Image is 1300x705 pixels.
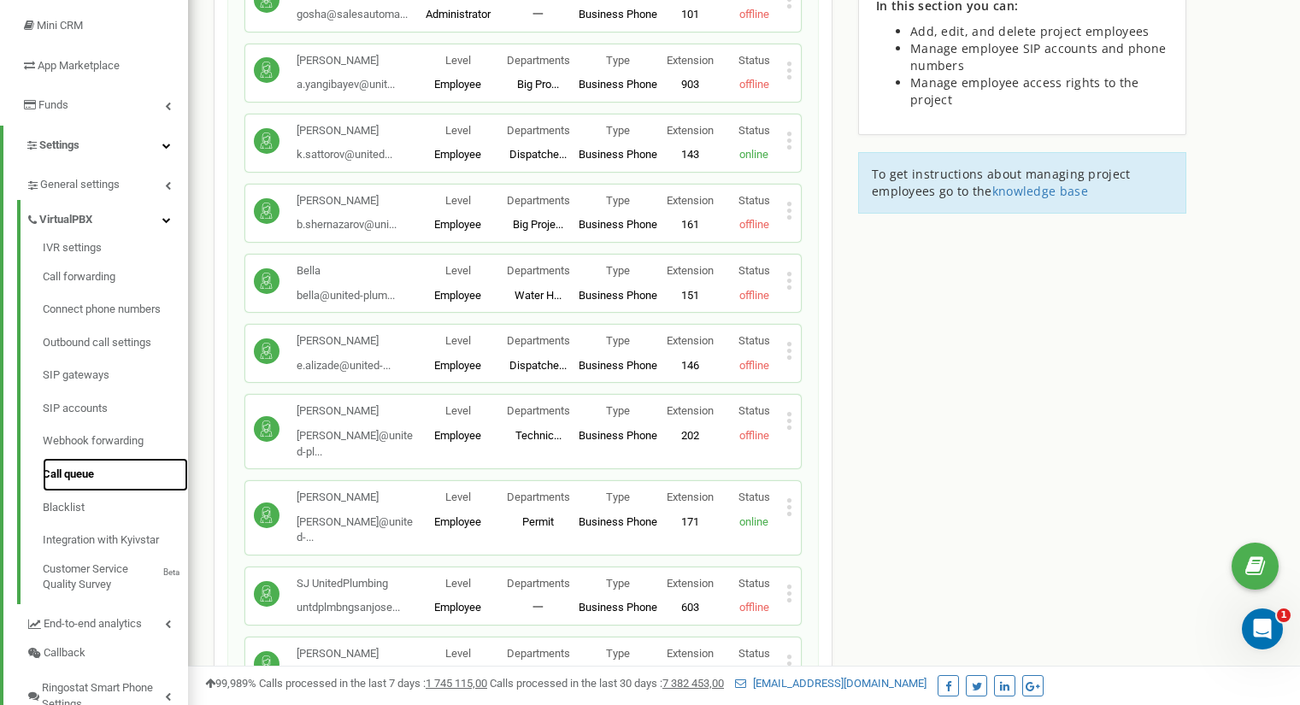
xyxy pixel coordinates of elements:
[26,200,188,235] a: VirtualPBX
[434,359,481,372] span: Employee
[738,264,770,277] span: Status
[434,78,481,91] span: Employee
[579,429,657,442] span: Business Phone
[667,577,714,590] span: Extension
[509,148,567,161] span: Dispatche ...
[26,165,188,200] a: General settings
[434,515,481,528] span: Employee
[507,124,570,137] span: Departments
[37,19,83,32] span: Mini CRM
[297,53,395,69] p: [PERSON_NAME]
[738,124,770,137] span: Status
[434,429,481,442] span: Employee
[667,491,714,503] span: Extension
[606,577,630,590] span: Type
[43,326,188,360] a: Outbound call settings
[739,601,769,614] span: offline
[658,217,722,233] p: 161
[297,218,397,231] span: b.shernazarov@uni...
[579,601,657,614] span: Business Phone
[39,138,79,151] span: Settings
[297,333,391,350] p: [PERSON_NAME]
[606,194,630,207] span: Type
[434,601,481,614] span: Employee
[43,261,188,294] a: Call forwarding
[297,646,396,662] p: [PERSON_NAME]
[43,425,188,458] a: Webhook forwarding
[507,264,570,277] span: Departments
[738,54,770,67] span: Status
[579,78,657,91] span: Business Phone
[992,183,1088,199] a: knowledge base
[606,404,630,417] span: Type
[507,334,570,347] span: Departments
[38,59,120,72] span: App Marketplace
[297,263,395,279] p: Bella
[297,123,392,139] p: [PERSON_NAME]
[38,98,68,111] span: Funds
[579,8,657,21] span: Business Phone
[738,334,770,347] span: Status
[507,404,570,417] span: Departments
[297,576,400,592] p: SJ UnitedPlumbing
[39,212,92,228] span: VirtualPBX
[513,218,563,231] span: Big Proje ...
[507,194,570,207] span: Departments
[606,54,630,67] span: Type
[297,8,408,21] span: gosha@salesautoma...
[426,677,487,690] u: 1 745 115,00
[509,359,567,372] span: Dispatche ...
[667,54,714,67] span: Extension
[297,601,400,614] span: untdplmbngsanjose...
[738,577,770,590] span: Status
[910,74,1139,108] span: Manage employee access rights to the project
[297,490,418,506] p: [PERSON_NAME]
[297,403,418,420] p: [PERSON_NAME]
[579,218,657,231] span: Business Phone
[667,647,714,660] span: Extension
[490,677,724,690] span: Calls processed in the last 30 days :
[667,334,714,347] span: Extension
[739,218,769,231] span: offline
[532,8,544,21] span: 一
[43,359,188,392] a: SIP gateways
[297,193,397,209] p: [PERSON_NAME]
[667,194,714,207] span: Extension
[658,358,722,374] p: 146
[44,645,85,661] span: Callback
[658,428,722,444] p: 202
[658,288,722,304] p: 151
[445,54,471,67] span: Level
[658,77,722,93] p: 903
[43,524,188,557] a: Integration with Kyivstar
[445,647,471,660] span: Level
[658,514,722,531] p: 171
[426,8,491,21] span: Administrator
[297,78,395,91] span: a.yangibayev@unit...
[515,289,562,302] span: Water H...
[739,359,769,372] span: offline
[738,194,770,207] span: Status
[910,23,1150,39] span: Add, edit, and delete project employees
[507,647,570,660] span: Departments
[43,392,188,426] a: SIP accounts
[517,78,559,91] span: Big Pro...
[522,515,554,528] span: Permit
[872,166,1131,199] span: To get instructions about managing project employees go to the
[739,289,769,302] span: offline
[297,359,391,372] span: e.alizade@united-...
[507,577,570,590] span: Departments
[667,264,714,277] span: Extension
[579,289,657,302] span: Business Phone
[3,126,188,166] a: Settings
[606,491,630,503] span: Type
[445,264,471,277] span: Level
[667,124,714,137] span: Extension
[297,429,413,458] span: [PERSON_NAME]@united-pl...
[739,8,769,21] span: offline
[739,78,769,91] span: offline
[606,334,630,347] span: Type
[738,491,770,503] span: Status
[43,491,188,525] a: Blacklist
